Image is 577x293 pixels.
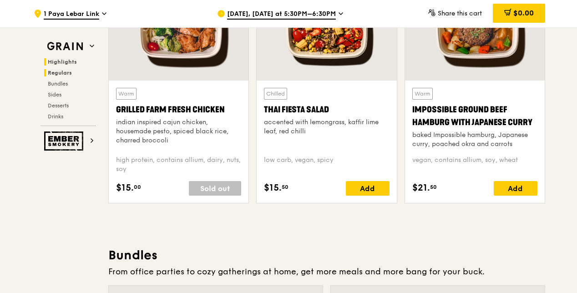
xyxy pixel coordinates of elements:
[412,181,430,195] span: $21.
[44,38,86,55] img: Grain web logo
[44,10,99,20] span: 1 Paya Lebar Link
[48,102,69,109] span: Desserts
[412,156,537,174] div: vegan, contains allium, soy, wheat
[116,181,134,195] span: $15.
[48,91,61,98] span: Sides
[430,183,437,191] span: 50
[48,81,68,87] span: Bundles
[264,156,389,174] div: low carb, vegan, spicy
[264,118,389,136] div: accented with lemongrass, kaffir lime leaf, red chilli
[412,131,537,149] div: baked Impossible hamburg, Japanese curry, poached okra and carrots
[346,181,390,196] div: Add
[108,247,545,263] h3: Bundles
[513,9,534,17] span: $0.00
[44,131,86,151] img: Ember Smokery web logo
[264,88,287,100] div: Chilled
[264,103,389,116] div: Thai Fiesta Salad
[48,70,72,76] span: Regulars
[134,183,141,191] span: 00
[48,113,63,120] span: Drinks
[116,156,241,174] div: high protein, contains allium, dairy, nuts, soy
[116,103,241,116] div: Grilled Farm Fresh Chicken
[189,181,241,196] div: Sold out
[48,59,77,65] span: Highlights
[412,103,537,129] div: Impossible Ground Beef Hamburg with Japanese Curry
[227,10,336,20] span: [DATE], [DATE] at 5:30PM–6:30PM
[438,10,482,17] span: Share this cart
[116,118,241,145] div: indian inspired cajun chicken, housemade pesto, spiced black rice, charred broccoli
[412,88,433,100] div: Warm
[282,183,288,191] span: 50
[264,181,282,195] span: $15.
[108,265,545,278] div: From office parties to cozy gatherings at home, get more meals and more bang for your buck.
[116,88,137,100] div: Warm
[494,181,537,196] div: Add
